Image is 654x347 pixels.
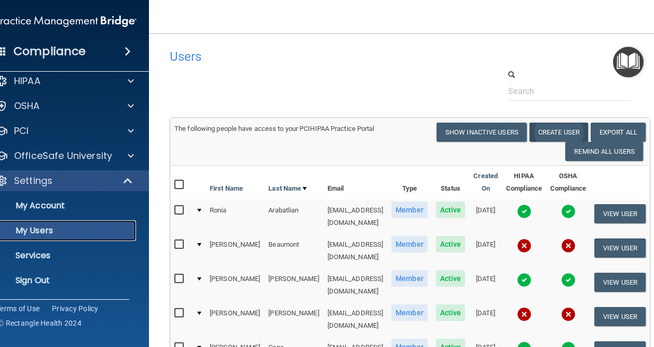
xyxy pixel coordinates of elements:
[323,268,388,302] td: [EMAIL_ADDRESS][DOMAIN_NAME]
[469,302,502,337] td: [DATE]
[323,166,388,199] th: Email
[436,236,466,252] span: Active
[469,234,502,268] td: [DATE]
[591,123,646,142] a: Export All
[469,199,502,234] td: [DATE]
[502,166,546,199] th: HIPAA Compliance
[323,234,388,268] td: [EMAIL_ADDRESS][DOMAIN_NAME]
[508,82,630,101] input: Search
[391,202,428,218] span: Member
[529,123,588,142] button: Create User
[323,199,388,234] td: [EMAIL_ADDRESS][DOMAIN_NAME]
[52,303,99,314] a: Privacy Policy
[323,302,388,337] td: [EMAIL_ADDRESS][DOMAIN_NAME]
[264,234,323,268] td: Beaumont
[206,268,264,302] td: [PERSON_NAME]
[206,234,264,268] td: [PERSON_NAME]
[13,44,86,59] h4: Compliance
[264,302,323,337] td: [PERSON_NAME]
[473,170,498,195] a: Created On
[594,273,646,292] button: View User
[436,270,466,287] span: Active
[561,204,576,219] img: tick.e7d51cea.svg
[613,47,644,77] button: Open Resource Center
[14,175,52,187] p: Settings
[561,238,576,253] img: cross.ca9f0e7f.svg
[436,202,466,218] span: Active
[432,166,470,199] th: Status
[546,166,590,199] th: OSHA Compliance
[391,270,428,287] span: Member
[594,204,646,223] button: View User
[391,236,428,252] span: Member
[517,204,532,219] img: tick.e7d51cea.svg
[437,123,527,142] button: Show Inactive Users
[264,268,323,302] td: [PERSON_NAME]
[565,142,643,161] button: Remind All Users
[561,307,576,322] img: cross.ca9f0e7f.svg
[517,307,532,322] img: cross.ca9f0e7f.svg
[594,238,646,258] button: View User
[14,75,40,87] p: HIPAA
[436,304,466,321] span: Active
[14,100,40,112] p: OSHA
[561,273,576,287] img: tick.e7d51cea.svg
[14,150,112,162] p: OfficeSafe University
[210,182,243,195] a: First Name
[170,50,444,63] h4: Users
[517,273,532,287] img: tick.e7d51cea.svg
[469,268,502,302] td: [DATE]
[391,304,428,321] span: Member
[268,182,307,195] a: Last Name
[387,166,432,199] th: Type
[206,302,264,337] td: [PERSON_NAME]
[174,125,375,132] span: The following people have access to your PCIHIPAA Practice Portal
[206,199,264,234] td: Ronia
[264,199,323,234] td: Arabatlian
[594,307,646,326] button: View User
[517,238,532,253] img: cross.ca9f0e7f.svg
[14,125,29,137] p: PCI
